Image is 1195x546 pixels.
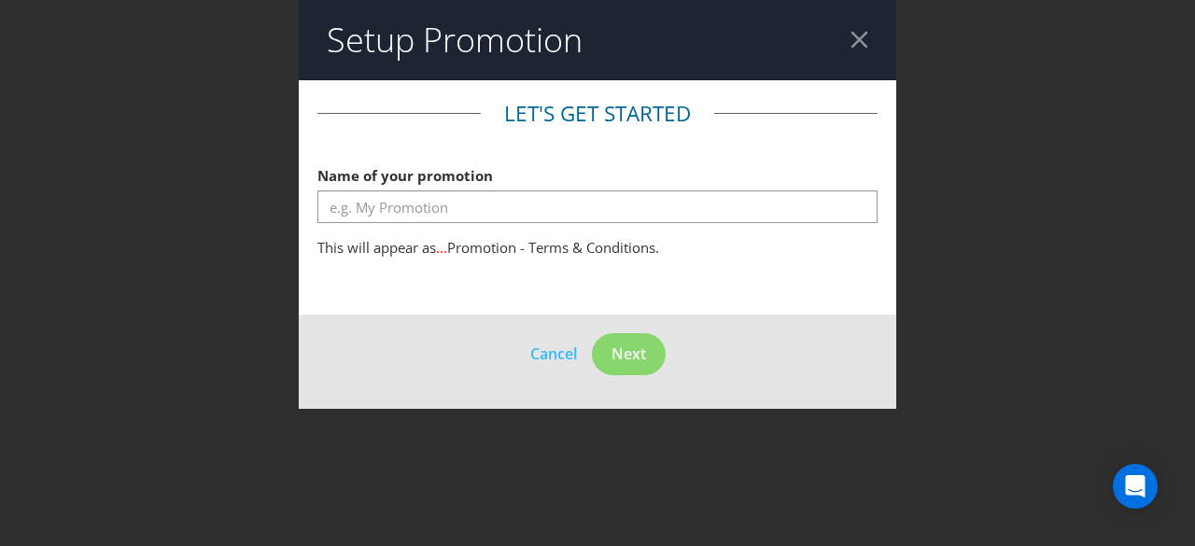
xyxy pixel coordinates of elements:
[436,238,447,257] span: ...
[1113,464,1158,509] div: Open Intercom Messenger
[530,343,577,364] span: Cancel
[447,238,659,257] span: Promotion - Terms & Conditions.
[592,333,666,375] button: Next
[317,166,493,185] span: Name of your promotion
[317,190,878,223] input: e.g. My Promotion
[317,238,436,257] span: This will appear as
[481,99,714,129] legend: Let's get started
[327,21,583,59] h2: Setup Promotion
[612,343,646,364] span: Next
[529,342,578,366] button: Cancel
